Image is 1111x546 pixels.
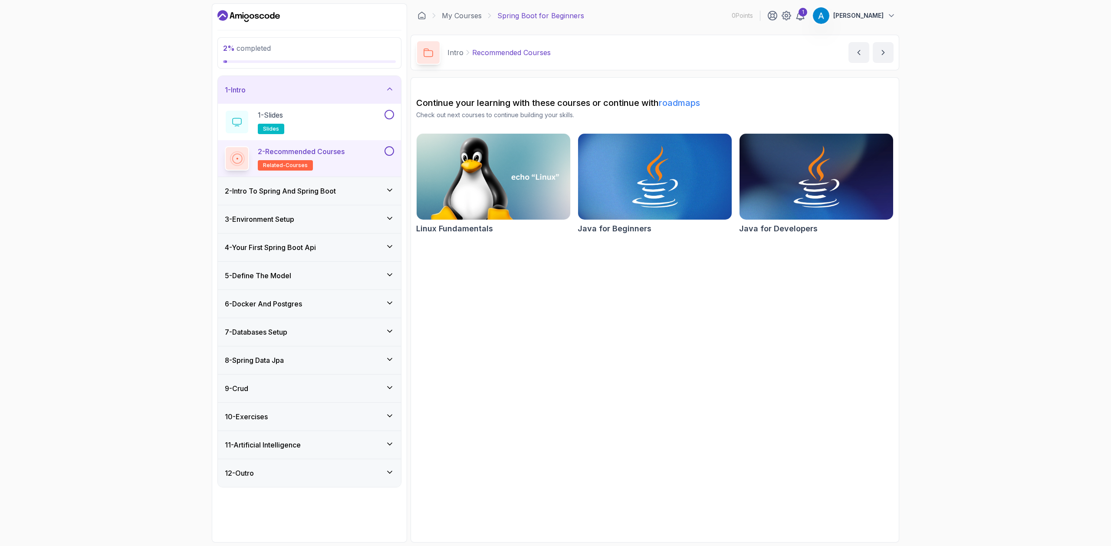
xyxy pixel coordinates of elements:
img: Linux Fundamentals card [417,134,570,220]
img: Java for Beginners card [578,134,732,220]
button: 6-Docker And Postgres [218,290,401,318]
button: 3-Environment Setup [218,205,401,233]
button: 7-Databases Setup [218,318,401,346]
button: previous content [848,42,869,63]
span: related-courses [263,162,308,169]
button: 8-Spring Data Jpa [218,346,401,374]
h3: 8 - Spring Data Jpa [225,355,284,365]
p: Spring Boot for Beginners [497,10,584,21]
button: user profile image[PERSON_NAME] [812,7,896,24]
span: 2 % [223,44,235,53]
p: [PERSON_NAME] [833,11,884,20]
p: Intro [447,47,463,58]
h3: 1 - Intro [225,85,246,95]
img: user profile image [813,7,829,24]
button: 9-Crud [218,375,401,402]
button: 4-Your First Spring Boot Api [218,234,401,261]
button: next content [873,42,894,63]
button: 1-Slidesslides [225,110,394,134]
p: 1 - Slides [258,110,283,120]
h3: 9 - Crud [225,383,248,394]
h3: 2 - Intro To Spring And Spring Boot [225,186,336,196]
h3: 12 - Outro [225,468,254,478]
button: 1-Intro [218,76,401,104]
h3: 4 - Your First Spring Boot Api [225,242,316,253]
a: Java for Developers cardJava for Developers [739,133,894,235]
a: Dashboard [217,9,280,23]
span: completed [223,44,271,53]
a: Dashboard [417,11,426,20]
button: 5-Define The Model [218,262,401,289]
h3: 10 - Exercises [225,411,268,422]
h2: Continue your learning with these courses or continue with [416,97,894,109]
a: Linux Fundamentals cardLinux Fundamentals [416,133,571,235]
a: My Courses [442,10,482,21]
p: Check out next courses to continue building your skills. [416,111,894,119]
h2: Linux Fundamentals [416,223,493,235]
h3: 7 - Databases Setup [225,327,287,337]
p: 2 - Recommended Courses [258,146,345,157]
a: Java for Beginners cardJava for Beginners [578,133,732,235]
h2: Java for Beginners [578,223,651,235]
h3: 11 - Artificial Intelligence [225,440,301,450]
h3: 3 - Environment Setup [225,214,294,224]
a: 1 [795,10,805,21]
h3: 5 - Define The Model [225,270,291,281]
h2: Java for Developers [739,223,818,235]
button: 2-Intro To Spring And Spring Boot [218,177,401,205]
button: 11-Artificial Intelligence [218,431,401,459]
div: 1 [799,8,807,16]
button: 10-Exercises [218,403,401,431]
span: slides [263,125,279,132]
img: Java for Developers card [740,134,893,220]
button: 12-Outro [218,459,401,487]
p: Recommended Courses [472,47,551,58]
p: 0 Points [732,11,753,20]
button: 2-Recommended Coursesrelated-courses [225,146,394,171]
h3: 6 - Docker And Postgres [225,299,302,309]
a: roadmaps [659,98,700,108]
